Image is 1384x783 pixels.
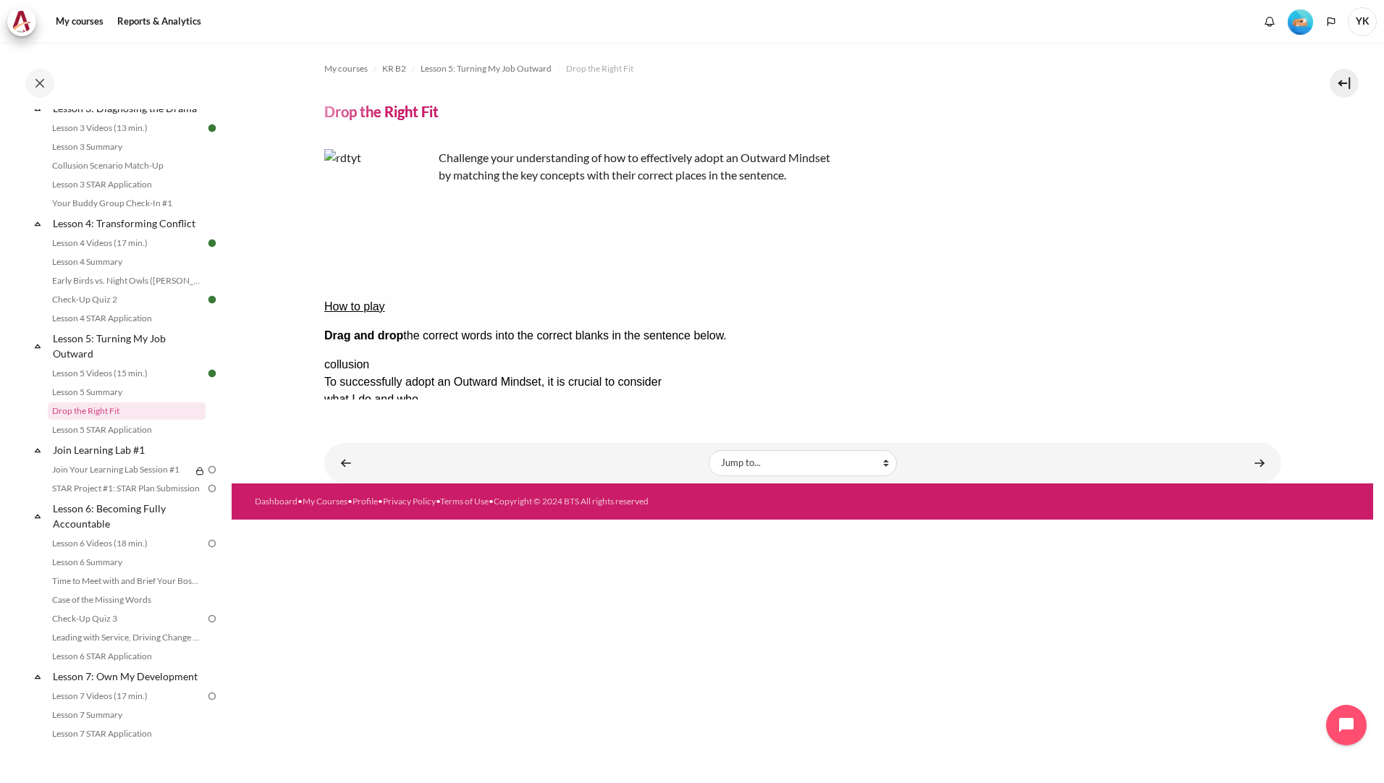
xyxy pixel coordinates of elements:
[51,440,206,460] a: Join Learning Lab #1
[30,443,45,457] span: Collapse
[51,666,206,686] a: Lesson 7: Own My Development
[48,291,206,308] a: Check-Up Quiz 2
[332,449,360,477] a: ◄ Lesson 5 Summary
[566,60,633,77] a: Drop the Right Fit
[48,272,206,289] a: Early Birds vs. Night Owls ([PERSON_NAME]'s Story)
[48,234,206,252] a: Lesson 4 Videos (17 min.)
[206,463,219,476] img: To do
[206,122,219,135] img: Done
[232,43,1373,483] section: Content
[48,687,206,705] a: Lesson 7 Videos (17 min.)
[206,537,219,550] img: To do
[1320,11,1342,33] button: Languages
[48,480,206,497] a: STAR Project #1: STAR Plan Submission
[1348,7,1377,36] a: User menu
[255,495,865,508] div: • • • • •
[1259,11,1280,33] div: Show notification window with no new notifications
[48,365,206,382] a: Lesson 5 Videos (15 min.)
[48,421,206,439] a: Lesson 5 STAR Application
[51,499,206,533] a: Lesson 6: Becoming Fully Accountable
[421,62,552,75] span: Lesson 5: Turning My Job Outward
[324,149,433,258] img: rdtyt
[112,7,206,36] a: Reports & Analytics
[30,669,45,684] span: Collapse
[48,535,206,552] a: Lesson 6 Videos (18 min.)
[382,62,406,75] span: KR B2
[303,496,347,507] a: My Courses
[382,60,406,77] a: KR B2
[48,629,206,646] a: Leading with Service, Driving Change (Pucknalin's Story)
[566,62,633,75] span: Drop the Right Fit
[48,461,191,478] a: Join Your Learning Lab Session #1
[324,62,368,75] span: My courses
[48,157,206,174] a: Collusion Scenario Match-Up
[7,7,43,36] a: Architeck Architeck
[48,591,206,609] a: Case of the Missing Words
[48,554,206,571] a: Lesson 6 Summary
[1288,9,1313,35] img: Level #2
[48,138,206,156] a: Lesson 3 Summary
[30,339,45,353] span: Collapse
[1288,8,1313,35] div: Level #2
[48,402,206,420] a: Drop the Right Fit
[383,496,436,507] a: Privacy Policy
[51,329,206,363] a: Lesson 5: Turning My Job Outward
[48,253,206,271] a: Lesson 4 Summary
[51,7,109,36] a: My courses
[48,648,206,665] a: Lesson 6 STAR Application
[48,384,206,401] a: Lesson 5 Summary
[494,496,649,507] a: Copyright © 2024 BTS All rights reserved
[421,60,552,77] a: Lesson 5: Turning My Job Outward
[206,612,219,625] img: To do
[30,509,45,523] span: Collapse
[48,706,206,724] a: Lesson 7 Summary
[206,482,219,495] img: To do
[324,57,1281,80] nav: Navigation bar
[440,496,489,507] a: Terms of Use
[206,293,219,306] img: Done
[206,690,219,703] img: To do
[48,310,206,327] a: Lesson 4 STAR Application
[48,119,206,137] a: Lesson 3 Videos (13 min.)
[206,367,219,380] img: Done
[1282,8,1319,35] a: Level #2
[48,195,206,212] a: Your Buddy Group Check-In #1
[51,213,206,233] a: Lesson 4: Transforming Conflict
[48,725,206,742] a: Lesson 7 STAR Application
[1348,7,1377,36] span: YK
[324,102,439,121] h4: Drop the Right Fit
[48,176,206,193] a: Lesson 3 STAR Application
[48,572,206,590] a: Time to Meet with and Brief Your Boss #1
[12,11,32,33] img: Architeck
[324,60,368,77] a: My courses
[1245,449,1274,477] a: Lesson 5 STAR Application ►
[206,237,219,250] img: Done
[324,149,831,184] p: Challenge your understanding of how to effectively adopt an Outward Mindset by matching the key c...
[324,258,1281,399] iframe: Drop the Right Fit
[353,496,378,507] a: Profile
[255,496,298,507] a: Dashboard
[48,610,206,627] a: Check-Up Quiz 3
[30,216,45,231] span: Collapse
